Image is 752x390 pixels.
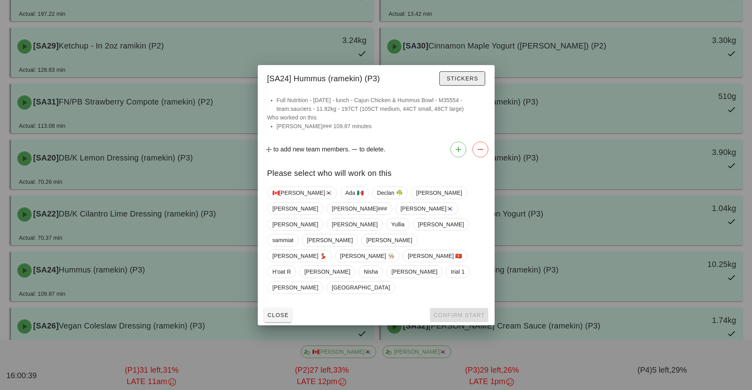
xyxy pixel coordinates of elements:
[272,250,327,262] span: [PERSON_NAME] 💃🏽
[408,250,462,262] span: [PERSON_NAME] 🇻🇳
[272,203,318,215] span: [PERSON_NAME]
[446,75,478,82] span: Stickers
[277,96,485,113] li: Full Nutrition - [DATE] - lunch - Cajun Chicken & Hummus Bowl - M35554 - team:sauciers - 11.82kg ...
[272,234,294,246] span: sammiat
[258,96,495,138] div: Who worked on this:
[377,187,402,199] span: Declan ☘️
[400,203,453,215] span: [PERSON_NAME]🇰🇷
[267,312,289,318] span: Close
[332,282,390,293] span: [GEOGRAPHIC_DATA]
[418,218,463,230] span: [PERSON_NAME]
[272,266,291,278] span: H'oat R
[391,218,404,230] span: Yullia
[345,187,363,199] span: Ada 🇲🇽
[439,71,485,86] button: Stickers
[258,138,495,160] div: to add new team members. to delete.
[304,266,350,278] span: [PERSON_NAME]
[332,218,377,230] span: [PERSON_NAME]
[272,218,318,230] span: [PERSON_NAME]
[272,187,332,199] span: 🇨🇦[PERSON_NAME]🇰🇷
[272,282,318,293] span: [PERSON_NAME]
[258,65,495,90] div: [SA24] Hummus (ramekin) (P3)
[340,250,394,262] span: [PERSON_NAME] 👨🏼‍🍳
[264,308,292,322] button: Close
[307,234,353,246] span: [PERSON_NAME]
[332,203,387,215] span: [PERSON_NAME]###
[451,266,465,278] span: trial 1
[366,234,412,246] span: [PERSON_NAME]
[258,160,495,183] div: Please select who will work on this
[277,122,485,131] li: [PERSON_NAME]### 109.87 minutes
[364,266,378,278] span: Nisha
[391,266,437,278] span: [PERSON_NAME]
[416,187,462,199] span: [PERSON_NAME]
